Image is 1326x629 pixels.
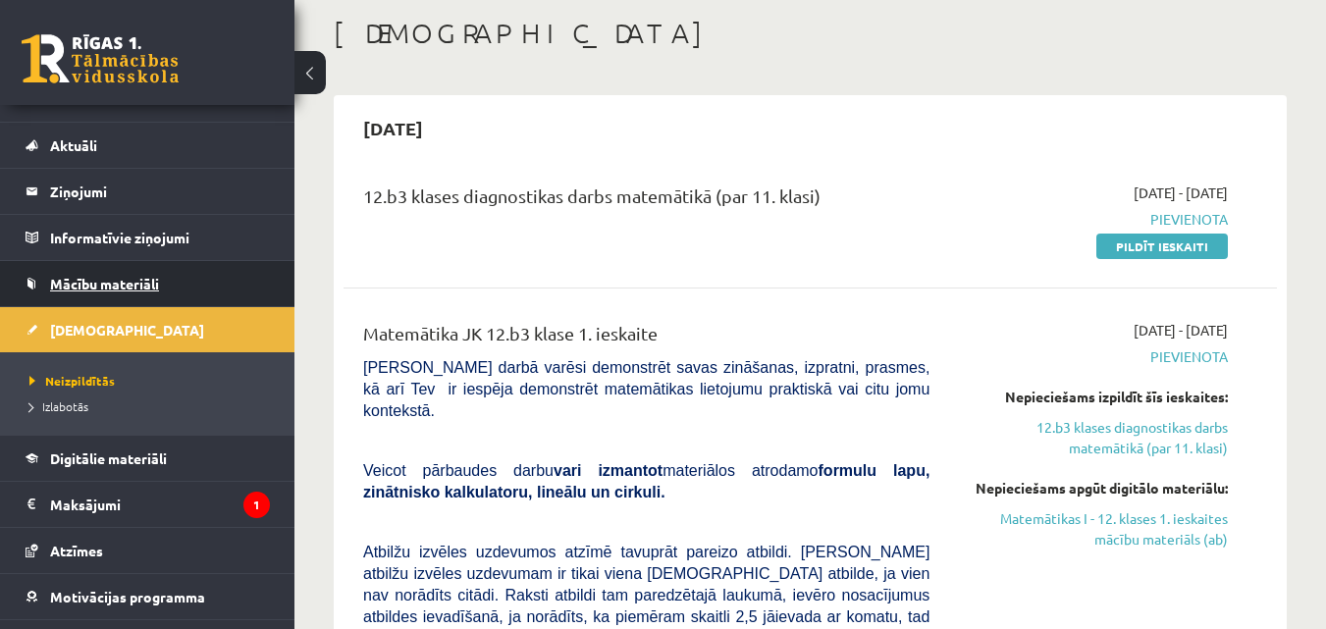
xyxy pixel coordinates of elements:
span: Motivācijas programma [50,588,205,605]
h2: [DATE] [344,105,443,151]
legend: Maksājumi [50,482,270,527]
legend: Informatīvie ziņojumi [50,215,270,260]
span: Pievienota [959,346,1228,367]
a: Maksājumi1 [26,482,270,527]
span: Izlabotās [29,398,88,414]
a: Pildīt ieskaiti [1096,234,1228,259]
span: [DATE] - [DATE] [1134,183,1228,203]
legend: Ziņojumi [50,169,270,214]
i: 1 [243,492,270,518]
a: Izlabotās [29,397,275,415]
a: Rīgas 1. Tālmācības vidusskola [22,34,179,83]
a: Atzīmes [26,528,270,573]
span: [DATE] - [DATE] [1134,320,1228,341]
span: Pievienota [959,209,1228,230]
a: Aktuāli [26,123,270,168]
a: Matemātikas I - 12. klases 1. ieskaites mācību materiāls (ab) [959,508,1228,550]
div: Matemātika JK 12.b3 klase 1. ieskaite [363,320,929,356]
span: Aktuāli [50,136,97,154]
a: Mācību materiāli [26,261,270,306]
span: Digitālie materiāli [50,449,167,467]
a: [DEMOGRAPHIC_DATA] [26,307,270,352]
a: 12.b3 klases diagnostikas darbs matemātikā (par 11. klasi) [959,417,1228,458]
a: Neizpildītās [29,372,275,390]
b: formulu lapu, zinātnisko kalkulatoru, lineālu un cirkuli. [363,462,929,500]
span: [DEMOGRAPHIC_DATA] [50,321,204,339]
a: Ziņojumi [26,169,270,214]
a: Digitālie materiāli [26,436,270,481]
b: vari izmantot [554,462,663,479]
div: Nepieciešams izpildīt šīs ieskaites: [959,387,1228,407]
a: Informatīvie ziņojumi [26,215,270,260]
span: Neizpildītās [29,373,115,389]
div: Nepieciešams apgūt digitālo materiālu: [959,478,1228,498]
span: Veicot pārbaudes darbu materiālos atrodamo [363,462,929,500]
span: [PERSON_NAME] darbā varēsi demonstrēt savas zināšanas, izpratni, prasmes, kā arī Tev ir iespēja d... [363,359,929,419]
span: Atzīmes [50,542,103,559]
h1: [DEMOGRAPHIC_DATA] [334,17,1287,50]
div: 12.b3 klases diagnostikas darbs matemātikā (par 11. klasi) [363,183,929,219]
span: Mācību materiāli [50,275,159,292]
a: Motivācijas programma [26,574,270,619]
